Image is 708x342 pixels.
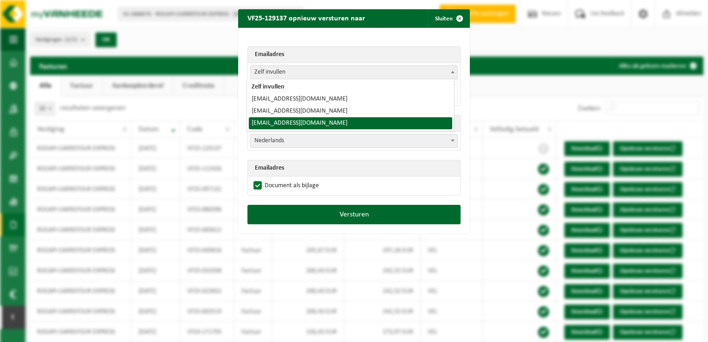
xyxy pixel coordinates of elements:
h2: VF25-129137 opnieuw versturen naar [238,9,374,27]
li: [EMAIL_ADDRESS][DOMAIN_NAME] [249,117,452,129]
button: Versturen [247,205,461,224]
li: Zelf invullen [249,81,452,93]
span: Zelf invullen [251,66,457,79]
th: Emailadres [248,47,460,63]
li: [EMAIL_ADDRESS][DOMAIN_NAME] [249,93,452,105]
th: Emailadres [248,160,460,177]
span: Nederlands [250,134,458,148]
li: [EMAIL_ADDRESS][DOMAIN_NAME] [249,105,452,117]
label: Document als bijlage [252,179,319,193]
button: Sluiten [428,9,469,28]
span: Nederlands [251,134,457,147]
span: Zelf invullen [250,65,458,79]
